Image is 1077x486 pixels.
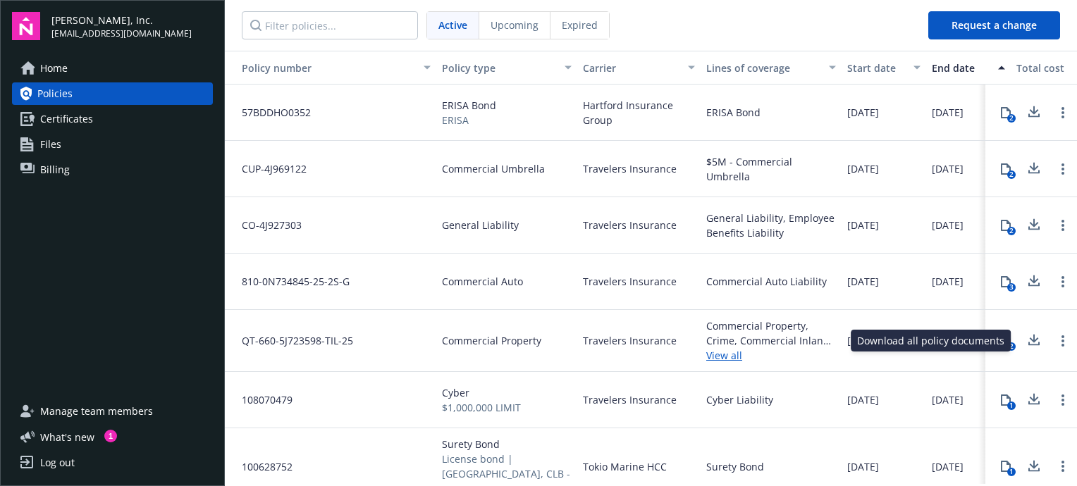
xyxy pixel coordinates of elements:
[40,158,70,181] span: Billing
[992,155,1020,183] button: 2
[37,82,73,105] span: Policies
[12,158,213,181] a: Billing
[932,459,964,474] span: [DATE]
[706,348,836,363] a: View all
[436,51,577,85] button: Policy type
[1054,273,1071,290] a: Open options
[51,27,192,40] span: [EMAIL_ADDRESS][DOMAIN_NAME]
[1007,342,1016,351] div: 2
[583,161,677,176] span: Travelers Insurance
[706,392,773,407] div: Cyber Liability
[583,392,677,407] span: Travelers Insurance
[230,218,302,232] span: CO-4J927303
[928,11,1060,39] button: Request a change
[1007,468,1016,476] div: 1
[104,430,117,442] div: 1
[51,13,192,27] span: [PERSON_NAME], Inc.
[442,385,521,400] span: Cyber
[842,51,926,85] button: Start date
[847,218,879,232] span: [DATE]
[706,211,836,240] div: General Liability, Employee Benefits Liability
[932,161,964,176] span: [DATE]
[706,274,827,289] div: Commercial Auto Liability
[442,333,541,348] span: Commercial Property
[12,133,213,156] a: Files
[442,218,519,232] span: General Liability
[932,392,964,407] span: [DATE]
[847,274,879,289] span: [DATE]
[847,333,879,348] span: [DATE]
[847,105,879,120] span: [DATE]
[40,133,61,156] span: Files
[992,99,1020,127] button: 2
[491,18,538,32] span: Upcoming
[992,327,1020,355] button: 2
[230,459,293,474] span: 100628752
[230,161,307,176] span: CUP-4J969122
[847,161,879,176] span: [DATE]
[583,98,695,127] span: Hartford Insurance Group
[583,459,667,474] span: Tokio Marine HCC
[1007,401,1016,410] div: 1
[706,105,761,120] div: ERISA Bond
[706,61,820,75] div: Lines of coverage
[442,113,496,127] span: ERISA
[230,105,311,120] span: 57BDDHO0352
[1054,332,1071,349] a: Open options
[40,430,94,444] span: What ' s new
[438,18,467,32] span: Active
[1007,170,1016,179] div: 2
[1054,161,1071,177] a: Open options
[583,274,677,289] span: Travelers Insurance
[230,61,415,75] div: Toggle SortBy
[51,12,213,40] button: [PERSON_NAME], Inc.[EMAIL_ADDRESS][DOMAIN_NAME]
[562,18,598,32] span: Expired
[932,274,964,289] span: [DATE]
[583,218,677,232] span: Travelers Insurance
[12,430,117,444] button: What's new1
[230,61,415,75] div: Policy number
[1054,392,1071,409] a: Open options
[701,51,842,85] button: Lines of coverage
[706,459,764,474] div: Surety Bond
[442,161,545,176] span: Commercial Umbrella
[1054,104,1071,121] a: Open options
[442,437,572,451] span: Surety Bond
[1054,458,1071,475] a: Open options
[12,12,40,40] img: navigator-logo.svg
[847,61,905,75] div: Start date
[442,274,523,289] span: Commercial Auto
[442,61,556,75] div: Policy type
[706,154,836,184] div: $5M - Commercial Umbrella
[12,400,213,423] a: Manage team members
[230,274,350,289] span: 810-0N734845-25-2S-G
[1054,217,1071,234] a: Open options
[926,51,1011,85] button: End date
[442,98,496,113] span: ERISA Bond
[992,386,1020,414] button: 1
[577,51,701,85] button: Carrier
[706,318,836,348] div: Commercial Property, Crime, Commercial Inland Marine
[12,57,213,80] a: Home
[442,400,521,415] span: $1,000,000 LIMIT
[583,333,677,348] span: Travelers Insurance
[851,330,1011,351] div: Download all policy documents
[12,108,213,130] a: Certificates
[932,105,964,120] span: [DATE]
[12,82,213,105] a: Policies
[1007,283,1016,292] div: 3
[992,211,1020,239] button: 2
[40,57,68,80] span: Home
[1007,227,1016,235] div: 2
[992,452,1020,480] button: 1
[847,392,879,407] span: [DATE]
[583,61,679,75] div: Carrier
[1007,114,1016,123] div: 2
[992,268,1020,296] button: 3
[847,459,879,474] span: [DATE]
[230,392,293,407] span: 108070479
[40,108,93,130] span: Certificates
[40,451,75,474] div: Log out
[40,400,153,423] span: Manage team members
[242,11,418,39] input: Filter policies...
